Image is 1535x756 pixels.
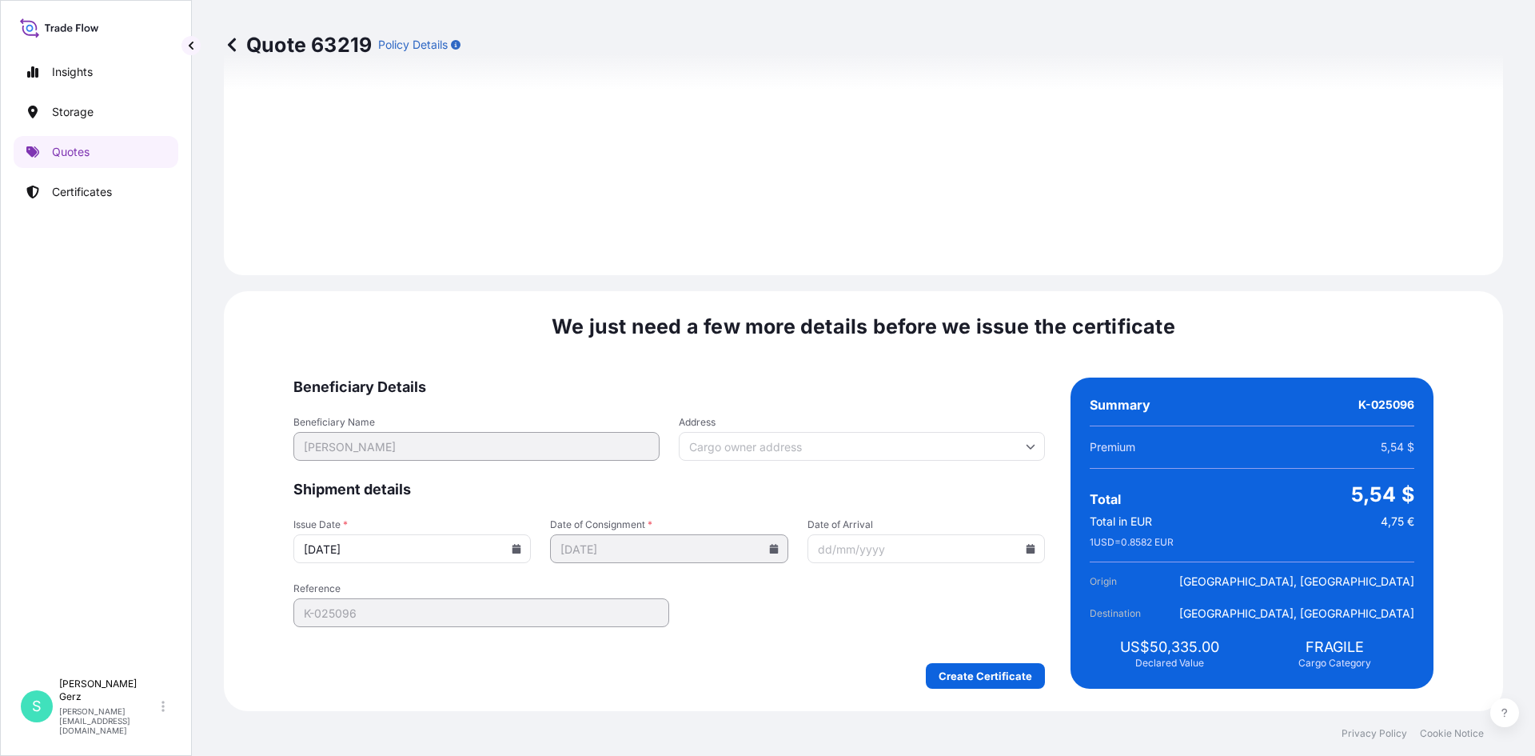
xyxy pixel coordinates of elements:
button: Create Certificate [926,663,1045,689]
a: Cookie Notice [1420,727,1484,740]
span: Date of Arrival [807,518,1045,531]
input: dd/mm/yyyy [293,534,531,563]
p: [PERSON_NAME][EMAIL_ADDRESS][DOMAIN_NAME] [59,706,158,735]
span: Destination [1090,606,1179,622]
p: [PERSON_NAME] Gerz [59,678,158,703]
span: 1 USD = 0.8582 EUR [1090,536,1174,549]
input: dd/mm/yyyy [550,534,787,563]
a: Quotes [14,136,178,168]
a: Storage [14,96,178,128]
span: Total [1090,491,1121,507]
span: Beneficiary Name [293,416,660,429]
span: [GEOGRAPHIC_DATA], [GEOGRAPHIC_DATA] [1179,574,1414,590]
input: dd/mm/yyyy [807,534,1045,563]
span: We just need a few more details before we issue the certificate [552,314,1175,339]
input: Cargo owner address [679,432,1045,461]
p: Create Certificate [939,668,1032,684]
span: Origin [1090,574,1179,590]
a: Certificates [14,176,178,208]
p: Policy Details [378,37,448,53]
span: K-025096 [1358,397,1414,413]
p: Certificates [52,184,112,200]
span: US$50,335.00 [1120,638,1219,657]
p: Insights [52,64,93,80]
span: 5,54 $ [1351,482,1414,507]
p: Storage [52,104,94,120]
span: Summary [1090,397,1150,413]
span: Premium [1090,439,1135,455]
a: Insights [14,56,178,88]
span: Reference [293,582,669,595]
span: Shipment details [293,480,1045,499]
span: Cargo Category [1298,657,1371,670]
span: Date of Consignment [550,518,787,531]
p: Quote 63219 [224,32,372,58]
a: Privacy Policy [1342,727,1407,740]
span: S [32,698,42,714]
span: [GEOGRAPHIC_DATA], [GEOGRAPHIC_DATA] [1179,606,1414,622]
input: Your internal reference [293,598,669,627]
span: FRAGILE [1306,638,1364,657]
span: Issue Date [293,518,531,531]
span: Beneficiary Details [293,378,1045,397]
span: Total in EUR [1090,514,1152,530]
span: 5,54 $ [1381,439,1414,455]
span: Address [679,416,1045,429]
span: Declared Value [1135,657,1204,670]
span: 4,75 € [1381,514,1414,530]
p: Quotes [52,144,90,160]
